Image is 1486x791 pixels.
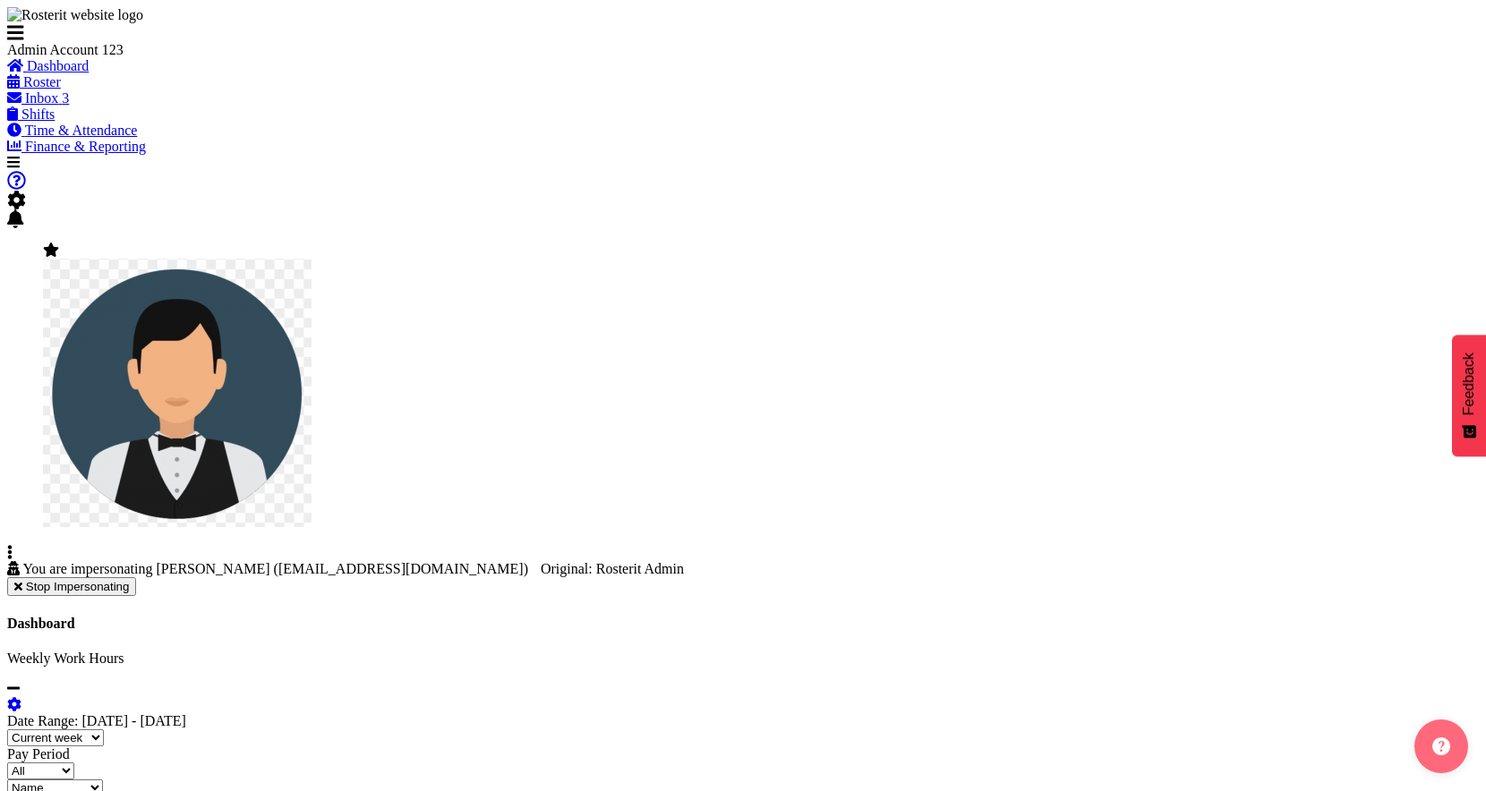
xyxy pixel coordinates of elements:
span: Inbox [25,90,58,106]
a: minimize [7,681,20,696]
a: Inbox 3 [7,90,69,106]
span: You are impersonating [PERSON_NAME] ([EMAIL_ADDRESS][DOMAIN_NAME]) [22,561,528,576]
label: Date Range: [DATE] - [DATE] [7,713,186,728]
a: Finance & Reporting [7,139,146,154]
img: Rosterit website logo [7,7,143,23]
a: settings [7,697,21,712]
span: Dashboard [27,58,89,73]
span: Stop Impersonating [26,580,130,593]
span: Feedback [1461,353,1477,415]
button: Stop Impersonating [7,577,136,596]
a: Shifts [7,106,55,122]
a: Roster [7,74,61,89]
img: wu-kevin5aaed71ed01d5805973613cd15694a89.png [43,259,312,527]
span: Finance & Reporting [25,139,146,154]
img: help-xxl-2.png [1432,737,1450,755]
h4: Dashboard [7,616,1479,632]
a: Time & Attendance [7,123,137,138]
button: Feedback - Show survey [1452,335,1486,456]
span: Shifts [21,106,55,122]
p: Weekly Work Hours [7,651,1479,667]
span: 3 [62,90,69,106]
a: Dashboard [7,58,89,73]
span: Original: Rosterit Admin [541,561,684,576]
div: Admin Account 123 [7,42,276,58]
span: Roster [23,74,61,89]
span: Time & Attendance [25,123,138,138]
label: Pay Period [7,746,70,761]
